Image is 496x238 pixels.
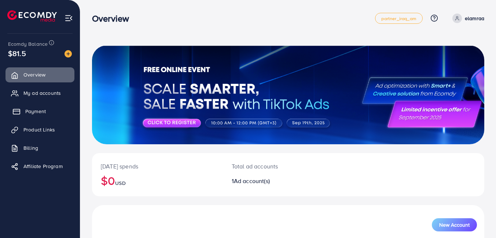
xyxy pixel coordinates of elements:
a: Product Links [5,122,74,137]
p: elamraa [465,14,484,23]
span: Affiliate Program [23,163,63,170]
img: logo [7,10,57,22]
p: [DATE] spends [101,162,214,171]
a: Billing [5,141,74,155]
h2: 1 [232,178,312,185]
h3: Overview [92,13,135,24]
iframe: Chat [465,205,491,233]
span: My ad accounts [23,89,61,97]
span: New Account [439,222,470,227]
a: Payment [5,104,74,119]
a: Affiliate Program [5,159,74,174]
span: Billing [23,144,38,152]
span: $81.5 [8,48,26,59]
span: Ad account(s) [234,177,270,185]
a: Overview [5,67,74,82]
button: New Account [432,218,477,231]
p: Total ad accounts [232,162,312,171]
span: Product Links [23,126,55,133]
a: elamraa [449,14,484,23]
span: USD [115,179,125,187]
img: menu [65,14,73,22]
h2: $0 [101,174,214,187]
a: partner_iraq_am [375,13,422,24]
span: Ecomdy Balance [8,40,48,48]
img: image [65,50,72,57]
a: My ad accounts [5,86,74,100]
span: partner_iraq_am [381,16,416,21]
span: Overview [23,71,45,78]
span: Payment [25,108,46,115]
